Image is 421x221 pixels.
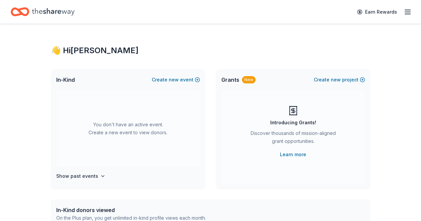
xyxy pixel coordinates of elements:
div: New [242,76,256,83]
button: Show past events [56,172,105,180]
button: Createnewevent [152,76,200,84]
a: Learn more [280,151,306,159]
div: In-Kind donors viewed [56,206,206,214]
span: new [331,76,341,84]
span: In-Kind [56,76,75,84]
h4: Show past events [56,172,98,180]
div: You don't have an active event. Create a new event to view donors. [56,90,200,167]
div: 👋 Hi [PERSON_NAME] [51,45,370,56]
div: Discover thousands of mission-aligned grant opportunities. [248,129,338,148]
span: new [169,76,179,84]
a: Home [11,4,75,20]
div: Introducing Grants! [270,119,316,127]
button: Createnewproject [314,76,365,84]
span: Grants [221,76,239,84]
a: Earn Rewards [353,6,401,18]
